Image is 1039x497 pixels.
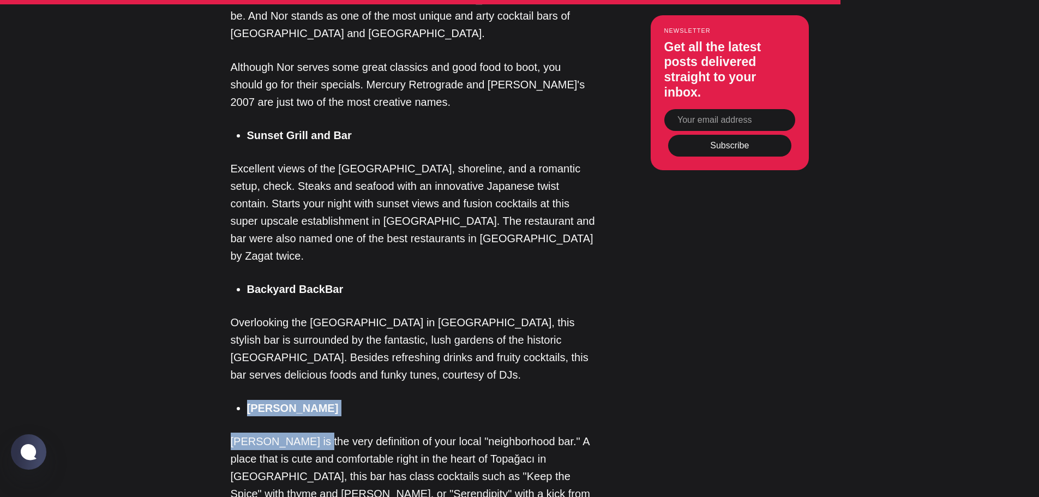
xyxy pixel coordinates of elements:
[664,39,795,99] h3: Get all the latest posts delivered straight to your inbox.
[664,109,795,130] input: Your email address
[231,160,596,265] p: Excellent views of the [GEOGRAPHIC_DATA], shoreline, and a romantic setup, check. Steaks and seaf...
[231,58,596,111] p: Although Nor serves some great classics and good food to boot, you should go for their specials. ...
[668,134,791,156] button: Subscribe
[247,283,344,295] strong: Backyard BackBar
[231,314,596,384] p: Overlooking the [GEOGRAPHIC_DATA] in [GEOGRAPHIC_DATA], this stylish bar is surrounded by the fan...
[247,129,352,141] strong: Sunset Grill and Bar
[247,402,339,414] strong: [PERSON_NAME]
[664,27,795,33] small: Newsletter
